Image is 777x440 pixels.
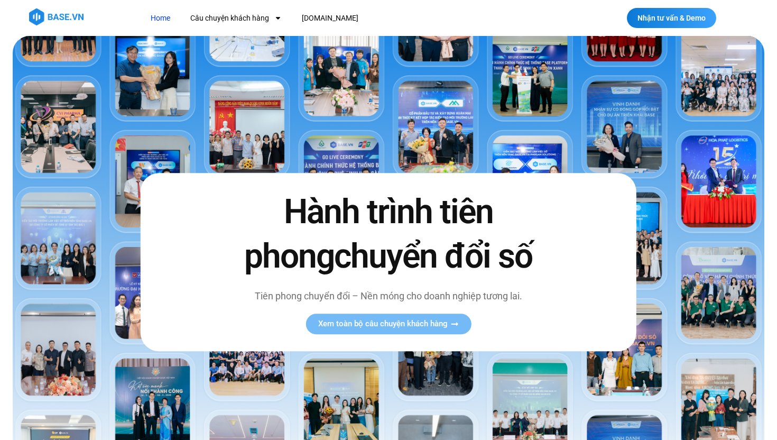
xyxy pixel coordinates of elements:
span: Xem toàn bộ câu chuyện khách hàng [318,320,448,328]
a: [DOMAIN_NAME] [294,8,366,28]
a: Xem toàn bộ câu chuyện khách hàng [306,314,471,334]
a: Câu chuyện khách hàng [182,8,290,28]
h2: Hành trình tiên phong [222,190,555,278]
nav: Menu [143,8,552,28]
p: Tiên phong chuyển đổi – Nền móng cho doanh nghiệp tương lai. [222,289,555,303]
span: Nhận tư vấn & Demo [637,14,706,22]
a: Nhận tư vấn & Demo [627,8,716,28]
span: chuyển đổi số [334,236,532,276]
a: Home [143,8,178,28]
